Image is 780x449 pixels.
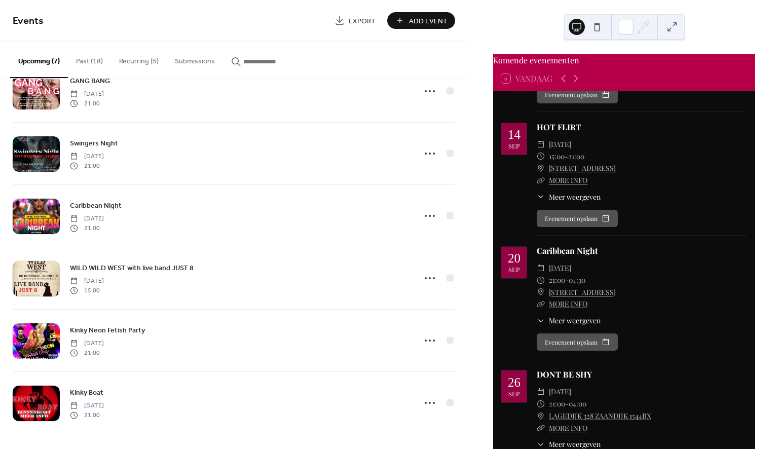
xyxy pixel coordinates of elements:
div: sep [508,391,519,397]
button: Evenement opslaan [537,210,618,227]
span: - [565,274,569,286]
div: ​ [537,286,545,298]
div: ​ [537,151,545,163]
button: Upcoming (7) [10,41,68,78]
span: [DATE] [549,262,571,274]
div: 20 [508,252,521,265]
a: Kinky Boat [70,387,103,398]
span: Export [349,16,376,26]
button: Submissions [167,41,223,77]
span: Caribbean Night [70,201,122,211]
span: 21:00 [70,99,104,108]
span: 21:00 [549,398,565,410]
span: Kinky Boat [70,388,103,398]
button: Past (18) [68,41,111,77]
div: ​ [537,162,545,174]
a: MORE INFO [549,299,587,309]
a: LAGEDIJK 328 ZAANDIJK 1544BX [549,410,651,422]
div: Komende evenementen [493,54,755,66]
div: ​ [537,138,545,151]
button: Evenement opslaan [537,86,618,103]
div: ​ [537,298,545,310]
span: [DATE] [549,138,571,151]
span: 21:00 [568,151,584,163]
span: 21:00 [70,348,104,357]
span: WILD WILD WEST with live band JUST 8 [70,263,194,274]
span: [DATE] [70,339,104,348]
div: sep [508,267,519,273]
a: HOT FLIRT [537,122,581,132]
a: [STREET_ADDRESS] [549,286,616,298]
a: WILD WILD WEST with live band JUST 8 [70,262,194,274]
div: ​ [537,398,545,410]
a: [STREET_ADDRESS] [549,162,616,174]
a: Kinky Neon Fetish Party [70,324,145,336]
div: ​ [537,274,545,286]
span: 15:00 [70,286,104,295]
button: Recurring (5) [111,41,167,77]
div: ​ [537,262,545,274]
span: [DATE] [70,401,104,410]
span: GANG BANG [70,76,110,87]
a: MORE INFO [549,175,587,185]
span: Swingers Night [70,138,118,149]
span: 04:30 [569,274,585,286]
a: DONT BE SHY [537,369,592,380]
button: Add Event [387,12,455,29]
div: sep [508,143,519,149]
a: GANG BANG [70,75,110,87]
span: - [565,398,569,410]
span: Kinky Neon Fetish Party [70,325,145,336]
a: Export [327,12,383,29]
span: [DATE] [70,214,104,223]
button: ​Meer weergeven [537,192,601,202]
div: ​ [537,422,545,434]
span: [DATE] [70,277,104,286]
div: ​ [537,192,545,202]
span: - [565,151,568,163]
span: 15:00 [549,151,565,163]
a: Caribbean Night [537,245,598,256]
span: 21:00 [70,410,104,420]
a: Caribbean Night [70,200,122,211]
span: 21:00 [70,161,104,170]
button: ​Meer weergeven [537,315,601,326]
span: Add Event [409,16,448,26]
div: ​ [537,315,545,326]
span: 04:00 [569,398,586,410]
span: 21:00 [70,223,104,233]
div: 14 [508,128,521,141]
span: Meer weergeven [549,315,601,326]
button: Evenement opslaan [537,333,618,351]
div: ​ [537,386,545,398]
span: [DATE] [70,90,104,99]
span: Meer weergeven [549,192,601,202]
div: 26 [508,376,521,389]
span: [DATE] [549,386,571,398]
span: 21:00 [549,274,565,286]
span: [DATE] [70,152,104,161]
div: ​ [537,410,545,422]
a: Swingers Night [70,137,118,149]
div: ​ [537,174,545,186]
span: Events [13,11,44,31]
a: MORE INFO [549,423,587,433]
